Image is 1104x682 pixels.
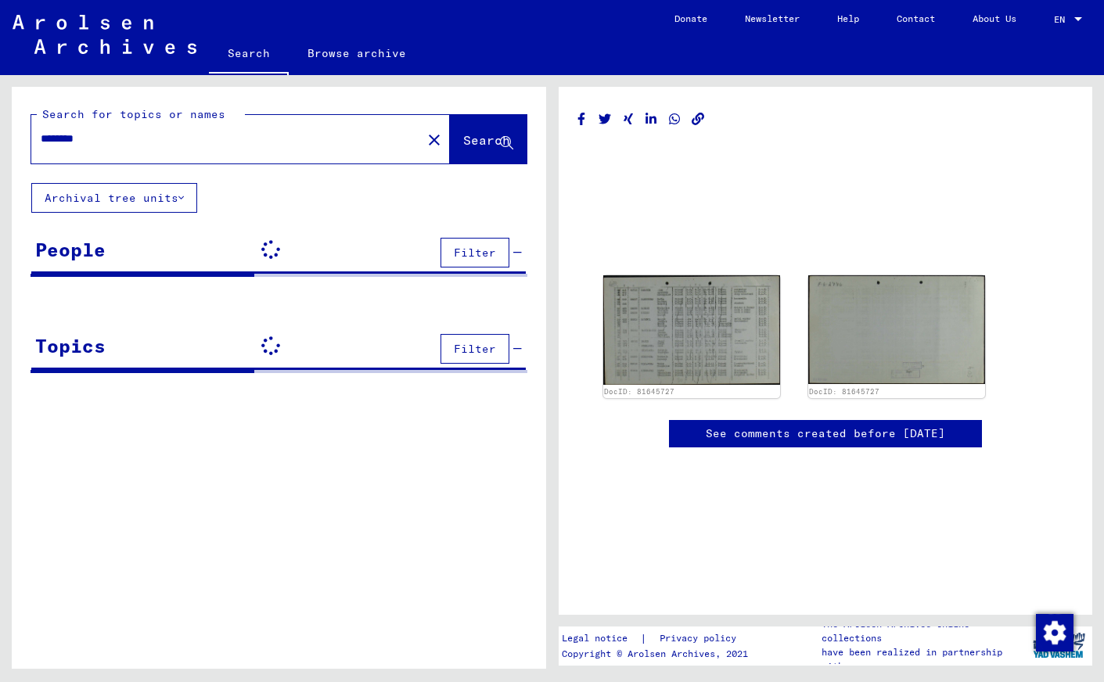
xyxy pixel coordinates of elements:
a: Search [209,34,289,75]
div: Change consent [1035,613,1073,651]
button: Search [450,115,527,163]
button: Share on WhatsApp [667,109,683,129]
mat-label: Search for topics or names [42,107,225,121]
a: Legal notice [562,630,640,647]
div: Topics [35,332,106,360]
div: People [35,235,106,264]
p: Copyright © Arolsen Archives, 2021 [562,647,755,661]
p: The Arolsen Archives online collections [822,617,1026,645]
img: 002.jpg [808,275,985,384]
button: Share on Twitter [597,109,613,129]
button: Archival tree units [31,183,197,213]
button: Copy link [690,109,707,129]
div: | [562,630,755,647]
button: Filter [441,238,509,267]
span: EN [1054,14,1071,25]
a: See comments created before [DATE] [706,425,945,442]
button: Share on Facebook [574,109,590,129]
img: 001.jpg [603,275,780,385]
a: Browse archive [289,34,425,72]
a: Privacy policy [647,630,755,647]
button: Filter [441,334,509,364]
button: Share on LinkedIn [643,109,660,129]
img: yv_logo.png [1030,626,1088,665]
p: have been realized in partnership with [822,645,1026,673]
button: Clear [419,124,450,155]
span: Search [463,132,510,148]
a: DocID: 81645727 [809,387,879,396]
button: Share on Xing [620,109,637,129]
img: Arolsen_neg.svg [13,15,196,54]
mat-icon: close [425,131,444,149]
img: Change consent [1036,614,1073,651]
span: Filter [454,246,496,260]
a: DocID: 81645727 [604,387,674,396]
span: Filter [454,342,496,356]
